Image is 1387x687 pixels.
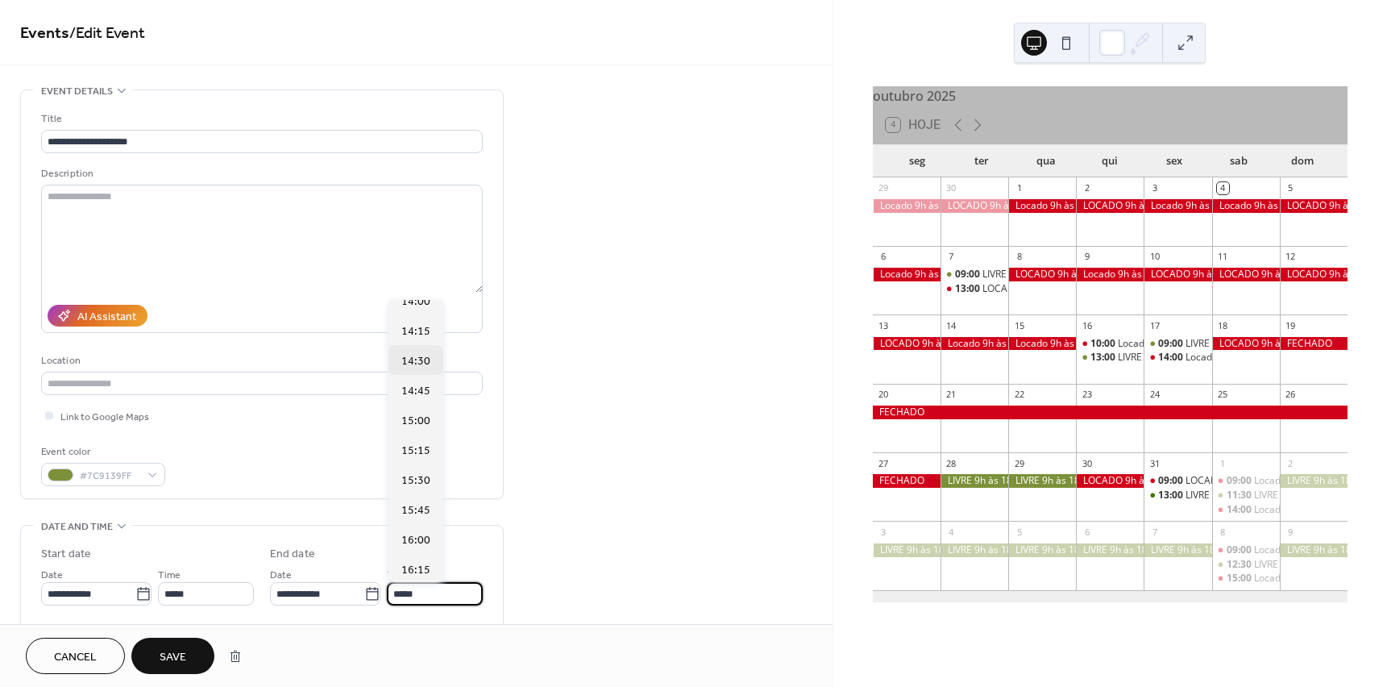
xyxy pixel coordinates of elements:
[401,323,430,340] span: 14:15
[1013,389,1025,401] div: 22
[1285,457,1297,469] div: 2
[1212,489,1280,502] div: LIVRE 11h30 às 13h30
[387,567,409,584] span: Time
[878,389,890,401] div: 20
[1227,558,1254,572] span: 12:30
[955,282,982,296] span: 13:00
[1076,474,1144,488] div: LOCADO 9h às 18h
[1254,543,1332,557] div: Locado 9h às 12h
[941,474,1008,488] div: LIVRE 9h às 18h
[131,638,214,674] button: Save
[945,526,957,538] div: 4
[1144,543,1211,557] div: LIVRE 9h às 18h
[1014,145,1078,177] div: qua
[1217,389,1229,401] div: 25
[1227,489,1254,502] span: 11:30
[1285,389,1297,401] div: 26
[80,468,139,485] span: #7C9139FF
[41,443,162,460] div: Event color
[401,473,430,489] span: 15:30
[1148,319,1161,331] div: 17
[401,502,430,519] span: 15:45
[1090,337,1118,351] span: 10:00
[41,352,480,369] div: Location
[1158,474,1186,488] span: 09:00
[1013,251,1025,263] div: 8
[949,145,1014,177] div: ter
[1008,268,1076,281] div: LOCADO 9h às 18h
[160,649,186,666] span: Save
[1090,351,1118,364] span: 13:00
[945,182,957,194] div: 30
[1158,337,1186,351] span: 09:00
[1076,337,1144,351] div: Locado 10h às 12h
[1013,319,1025,331] div: 15
[1212,199,1280,213] div: Locado 9h às 18h
[1008,543,1076,557] div: LIVRE 9h às 18h
[941,282,1008,296] div: LOCADO 13h às 15h
[26,638,125,674] button: Cancel
[1076,268,1144,281] div: Locado 9h às 18h
[1212,572,1280,585] div: Locado 15h às 17h
[1148,526,1161,538] div: 7
[20,18,69,49] a: Events
[1280,543,1348,557] div: LIVRE 9h às 18h
[1008,337,1076,351] div: Locado 9h às 18h
[1217,526,1229,538] div: 8
[1144,199,1211,213] div: Locado 9h às 18h
[945,389,957,401] div: 21
[1186,337,1256,351] div: LIVRE 9h às 13h
[1212,474,1280,488] div: Locado 9h às 11h
[1078,145,1142,177] div: qui
[1013,182,1025,194] div: 1
[41,567,63,584] span: Date
[1081,251,1093,263] div: 9
[69,18,145,49] span: / Edit Event
[1186,489,1261,502] div: LIVRE 13h às 18h
[1148,457,1161,469] div: 31
[945,251,957,263] div: 7
[945,319,957,331] div: 14
[1217,251,1229,263] div: 11
[878,251,890,263] div: 6
[1148,389,1161,401] div: 24
[1227,543,1254,557] span: 09:00
[54,649,97,666] span: Cancel
[1186,351,1269,364] div: Locado 14h às 18h
[1217,319,1229,331] div: 18
[873,406,1348,419] div: FECHADO
[401,443,430,460] span: 15:15
[1008,199,1076,213] div: Locado 9h às 18h
[1158,489,1186,502] span: 13:00
[1217,182,1229,194] div: 4
[41,518,113,535] span: Date and time
[873,543,941,557] div: LIVRE 9h às 18h
[873,268,941,281] div: Locado 9h às 18h
[982,282,1073,296] div: LOCADO 13h às 15h
[401,413,430,430] span: 15:00
[878,526,890,538] div: 3
[41,165,480,182] div: Description
[1118,337,1202,351] div: Locado 10h às 12h
[1254,474,1332,488] div: Locado 9h às 11h
[41,546,91,563] div: Start date
[1227,572,1254,585] span: 15:00
[77,309,136,326] div: AI Assistant
[878,182,890,194] div: 29
[1212,268,1280,281] div: LOCADO 9h às 18h
[1212,543,1280,557] div: Locado 9h às 12h
[873,86,1348,106] div: outubro 2025
[941,268,1008,281] div: LIVRE 9h às 12h
[270,567,292,584] span: Date
[41,110,480,127] div: Title
[1270,145,1335,177] div: dom
[1254,503,1338,517] div: Locado 14h às 18h
[1212,337,1280,351] div: LOCADO 9h às 18h
[1081,389,1093,401] div: 23
[1008,474,1076,488] div: LIVRE 9h às 18h
[401,562,430,579] span: 16:15
[945,457,957,469] div: 28
[1280,268,1348,281] div: LOCADO 9h às 18h
[1212,558,1280,572] div: LIVRE 12h30 às 14h30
